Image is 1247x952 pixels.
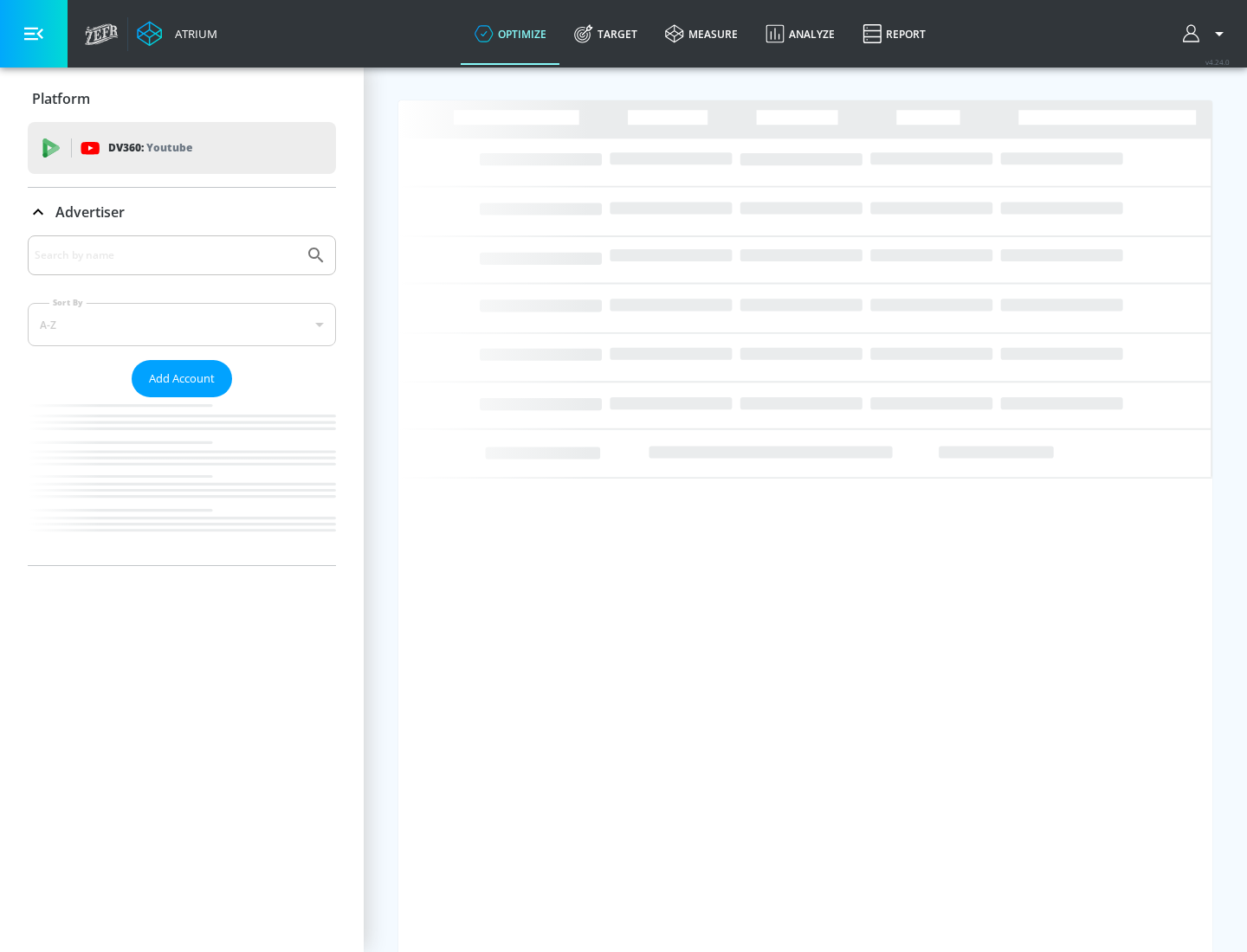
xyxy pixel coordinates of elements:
div: Atrium [168,26,217,42]
a: Analyze [752,3,849,65]
div: Platform [28,74,336,123]
div: Advertiser [28,235,336,565]
span: Add Account [149,369,215,389]
div: A-Z [28,303,336,346]
p: Platform [32,89,90,108]
label: Sort By [49,297,87,308]
a: measure [651,3,752,65]
button: Add Account [132,360,232,397]
a: optimize [461,3,560,65]
a: Atrium [137,21,217,47]
p: DV360: [108,138,192,158]
nav: list of Advertiser [28,397,336,565]
div: DV360: Youtube [28,122,336,174]
p: Youtube [146,138,192,157]
a: Report [849,3,940,65]
a: Target [560,3,651,65]
div: Advertiser [28,188,336,236]
span: v 4.24.0 [1205,57,1230,67]
p: Advertiser [55,203,125,222]
input: Search by name [35,244,297,267]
